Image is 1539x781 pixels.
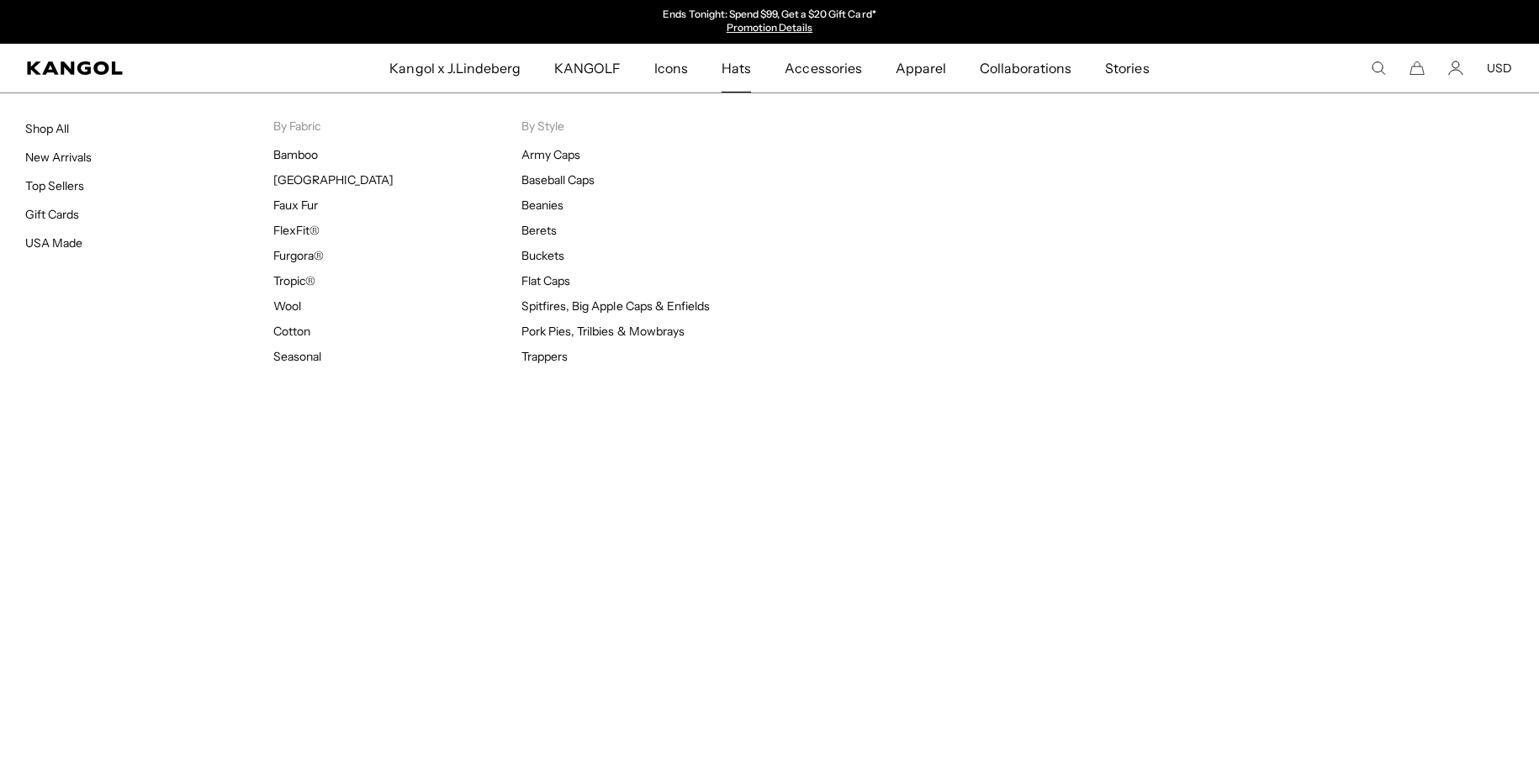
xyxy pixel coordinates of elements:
[705,44,768,92] a: Hats
[722,44,751,92] span: Hats
[980,44,1071,92] span: Collaborations
[768,44,878,92] a: Accessories
[521,324,685,339] a: Pork Pies, Trilbies & Mowbrays
[521,298,710,314] a: Spitfires, Big Apple Caps & Enfields
[373,44,537,92] a: Kangol x J.Lindeberg
[1105,44,1149,92] span: Stories
[25,121,69,136] a: Shop All
[521,172,595,187] a: Baseball Caps
[521,349,568,364] a: Trappers
[389,44,521,92] span: Kangol x J.Lindeberg
[521,147,580,162] a: Army Caps
[727,21,812,34] a: Promotion Details
[273,119,521,134] p: By Fabric
[273,147,318,162] a: Bamboo
[273,324,310,339] a: Cotton
[25,235,82,251] a: USA Made
[25,207,79,222] a: Gift Cards
[1448,61,1463,76] a: Account
[637,44,705,92] a: Icons
[663,8,875,22] p: Ends Tonight: Spend $99, Get a $20 Gift Card*
[521,273,570,288] a: Flat Caps
[25,178,84,193] a: Top Sellers
[537,44,637,92] a: KANGOLF
[273,349,321,364] a: Seasonal
[273,198,318,213] a: Faux Fur
[1409,61,1425,76] button: Cart
[596,8,943,35] div: 1 of 2
[273,172,394,187] a: [GEOGRAPHIC_DATA]
[963,44,1088,92] a: Collaborations
[554,44,621,92] span: KANGOLF
[785,44,861,92] span: Accessories
[27,61,257,75] a: Kangol
[273,248,324,263] a: Furgora®
[521,119,769,134] p: By Style
[1371,61,1386,76] summary: Search here
[1088,44,1166,92] a: Stories
[596,8,943,35] div: Announcement
[896,44,946,92] span: Apparel
[273,298,301,314] a: Wool
[521,223,557,238] a: Berets
[521,198,563,213] a: Beanies
[596,8,943,35] slideshow-component: Announcement bar
[521,248,564,263] a: Buckets
[1487,61,1512,76] button: USD
[273,273,315,288] a: Tropic®
[273,223,320,238] a: FlexFit®
[25,150,92,165] a: New Arrivals
[879,44,963,92] a: Apparel
[654,44,688,92] span: Icons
